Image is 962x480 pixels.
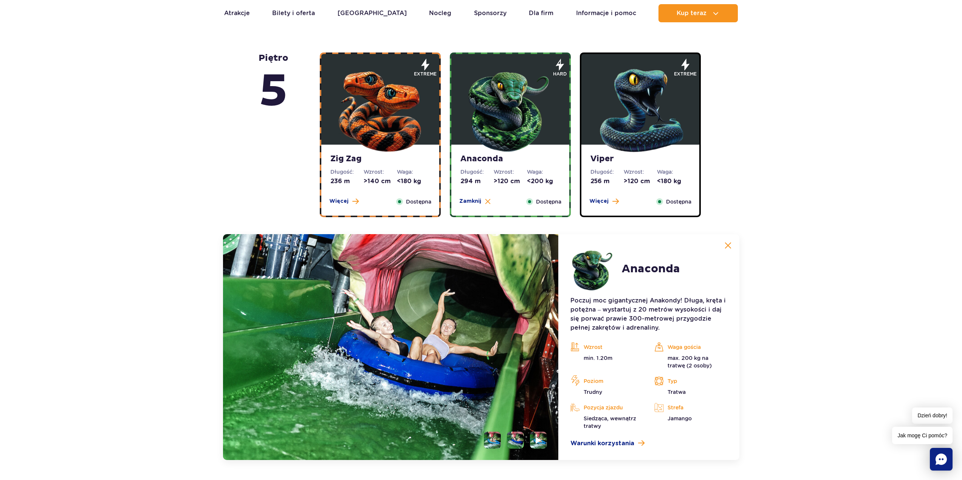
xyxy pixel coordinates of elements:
[570,375,643,387] p: Poziom
[657,168,690,176] dt: Waga:
[460,154,560,164] strong: Anaconda
[590,177,624,185] dd: 256 m
[912,407,953,424] span: Dzień dobry!
[460,177,494,185] dd: 294 m
[259,64,288,120] span: 5
[536,198,561,206] span: Dostępna
[329,198,359,205] button: Więcej
[553,71,567,77] span: hard
[570,402,643,413] p: Pozycja zjazdu
[590,154,690,164] strong: Viper
[474,4,507,22] a: Sponsorzy
[570,388,643,396] p: Trudny
[465,63,556,154] img: 683e9d7f6dccb324111516.png
[658,4,738,22] button: Kup teraz
[570,354,643,362] p: min. 1.20m
[330,168,364,176] dt: Długość:
[224,4,250,22] a: Atrakcje
[589,198,609,205] span: Więcej
[570,341,643,353] p: Wzrost
[677,10,706,17] span: Kup teraz
[624,177,657,185] dd: >120 cm
[272,4,315,22] a: Bilety i oferta
[494,168,527,176] dt: Wzrost:
[590,168,624,176] dt: Długość:
[657,177,690,185] dd: <180 kg
[364,168,397,176] dt: Wzrost:
[330,154,430,164] strong: Zig Zag
[364,177,397,185] dd: >140 cm
[459,198,481,205] span: Zamknij
[666,198,691,206] span: Dostępna
[892,427,953,444] span: Jak mogę Ci pomóc?
[654,341,727,353] p: Waga gościa
[654,375,727,387] p: Typ
[527,177,560,185] dd: <200 kg
[429,4,451,22] a: Nocleg
[654,354,727,369] p: max. 200 kg na tratwę (2 osoby)
[460,168,494,176] dt: Długość:
[570,296,727,332] p: Poczuj moc gigantycznej Anakondy! Długa, kręta i potężna – wystartuj z 20 metrów wysokości i daj ...
[930,448,953,471] div: Chat
[459,198,491,205] button: Zamknij
[622,262,680,276] h2: Anaconda
[527,168,560,176] dt: Waga:
[570,439,727,448] a: Warunki korzystania
[529,4,553,22] a: Dla firm
[397,168,430,176] dt: Waga:
[406,198,431,206] span: Dostępna
[338,4,407,22] a: [GEOGRAPHIC_DATA]
[576,4,636,22] a: Informacje i pomoc
[589,198,619,205] button: Więcej
[654,402,727,413] p: Strefa
[654,415,727,422] p: Jamango
[329,198,349,205] span: Więcej
[414,71,437,77] span: extreme
[595,63,686,154] img: 683e9da1f380d703171350.png
[674,71,697,77] span: extreme
[330,177,364,185] dd: 236 m
[335,63,426,154] img: 683e9d18e24cb188547945.png
[654,388,727,396] p: Tratwa
[259,52,288,120] strong: piętro
[624,168,657,176] dt: Wzrost:
[570,246,616,292] img: 683e9d7f6dccb324111516.png
[570,415,643,430] p: Siedząca, wewnątrz tratwy
[397,177,430,185] dd: <180 kg
[570,439,634,448] span: Warunki korzystania
[494,177,527,185] dd: >120 cm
